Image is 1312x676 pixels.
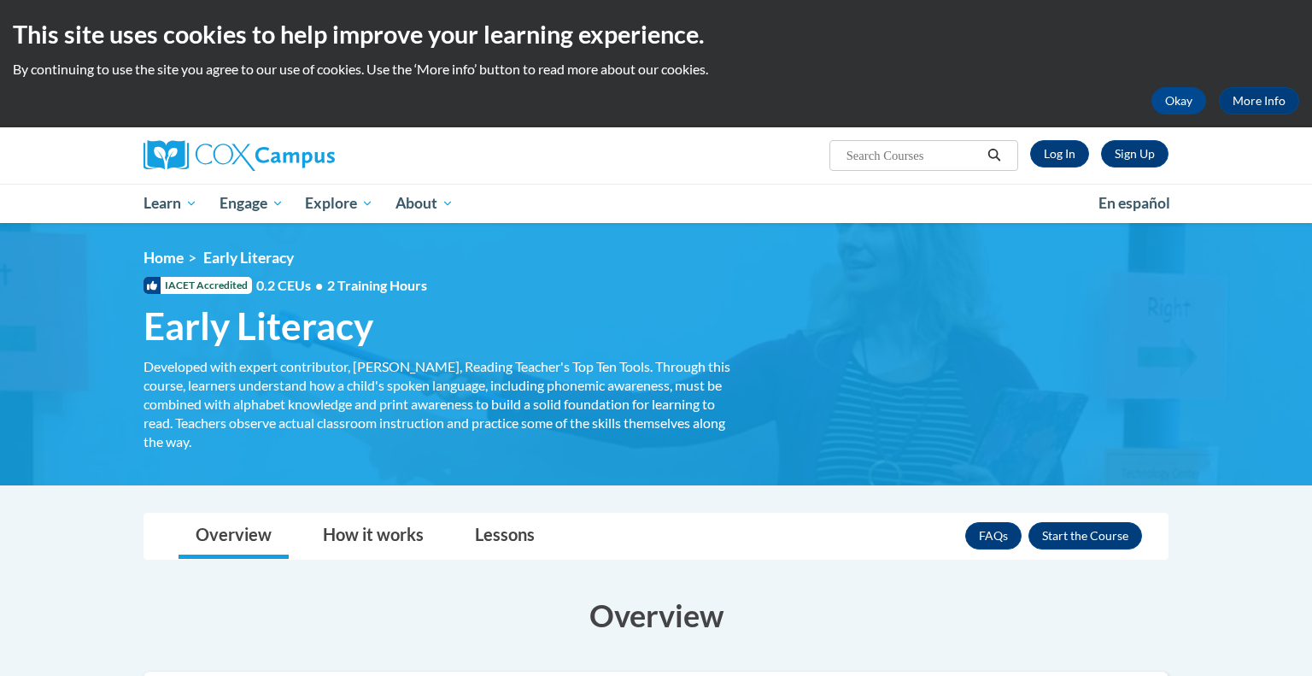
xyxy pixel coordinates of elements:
[256,276,427,295] span: 0.2 CEUs
[13,17,1299,51] h2: This site uses cookies to help improve your learning experience.
[327,277,427,293] span: 2 Training Hours
[458,514,552,559] a: Lessons
[1087,185,1181,221] a: En español
[143,249,184,267] a: Home
[845,145,981,166] input: Search Courses
[143,594,1168,637] h3: Overview
[203,249,294,267] span: Early Literacy
[1151,87,1206,115] button: Okay
[294,184,384,223] a: Explore
[315,277,323,293] span: •
[143,140,335,171] img: Cox Campus
[306,514,441,559] a: How it works
[143,303,373,349] span: Early Literacy
[143,357,733,451] div: Developed with expert contributor, [PERSON_NAME], Reading Teacher's Top Ten Tools. Through this c...
[1101,140,1168,168] a: Register
[395,193,454,214] span: About
[208,184,295,223] a: Engage
[143,277,252,294] span: IACET Accredited
[1098,194,1170,212] span: En español
[1028,522,1142,550] button: Enroll
[118,184,1194,223] div: Main menu
[132,184,208,223] a: Learn
[305,193,373,214] span: Explore
[981,145,1007,166] button: Search
[384,184,465,223] a: About
[179,514,289,559] a: Overview
[220,193,284,214] span: Engage
[1219,87,1299,115] a: More Info
[13,60,1299,79] p: By continuing to use the site you agree to our use of cookies. Use the ‘More info’ button to read...
[965,522,1022,550] a: FAQs
[143,193,197,214] span: Learn
[1030,140,1089,168] a: Log In
[143,140,468,171] a: Cox Campus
